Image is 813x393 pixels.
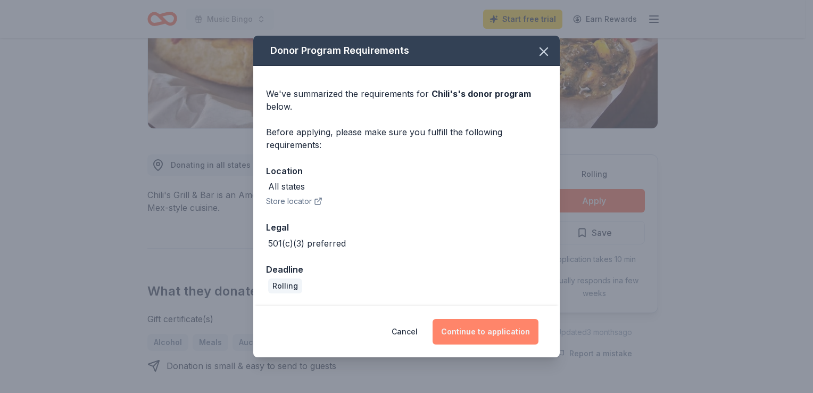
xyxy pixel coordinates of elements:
[268,279,302,293] div: Rolling
[392,319,418,345] button: Cancel
[266,126,547,151] div: Before applying, please make sure you fulfill the following requirements:
[266,164,547,178] div: Location
[266,195,322,208] button: Store locator
[432,88,531,99] span: Chili's 's donor program
[266,220,547,234] div: Legal
[268,180,305,193] div: All states
[266,263,547,276] div: Deadline
[253,36,560,66] div: Donor Program Requirements
[433,319,538,345] button: Continue to application
[268,237,346,250] div: 501(c)(3) preferred
[266,87,547,113] div: We've summarized the requirements for below.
